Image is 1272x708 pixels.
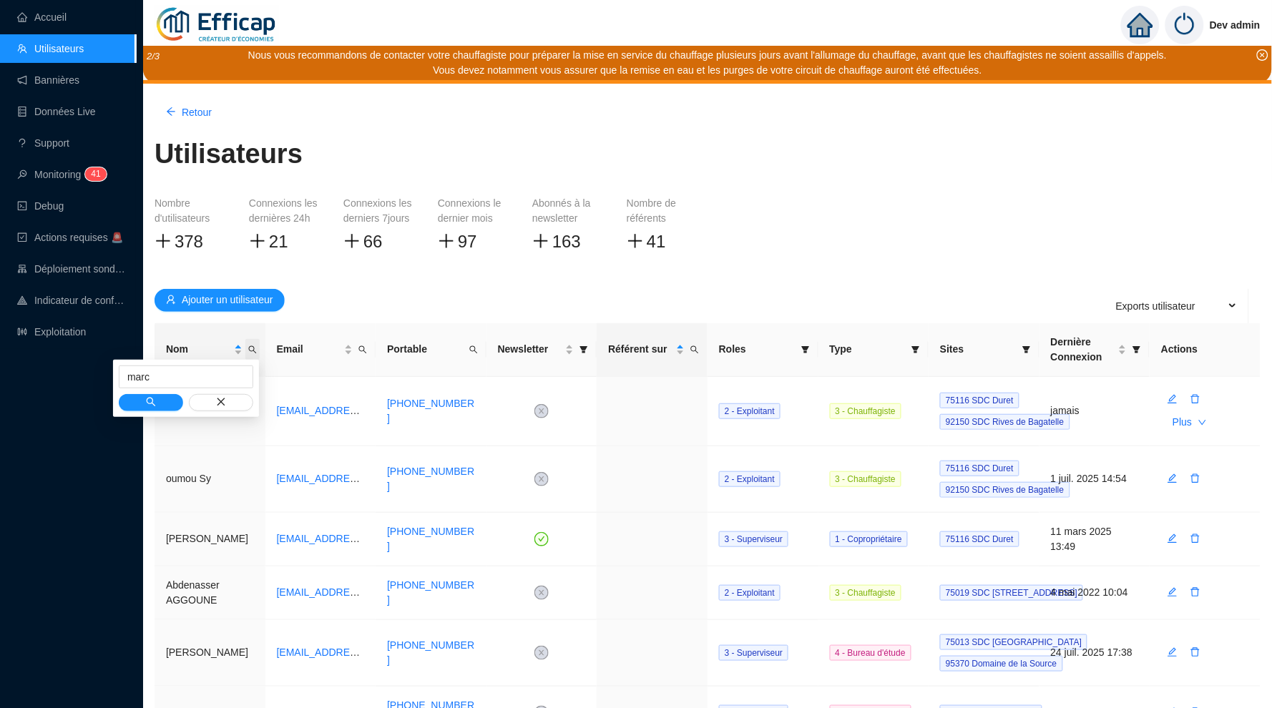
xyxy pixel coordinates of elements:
span: plus [438,232,455,250]
span: plus [532,232,549,250]
span: check-square [17,232,27,242]
span: search [469,345,478,354]
td: 1 juil. 2025 14:54 [1039,446,1150,513]
span: Référent sur [608,342,673,357]
span: search [688,339,702,360]
span: 4 [91,169,96,179]
span: close-circle [534,586,549,600]
span: Retour [182,105,212,120]
span: plus [343,232,361,250]
span: 75116 SDC Duret [940,531,1019,547]
th: Dernière Connexion [1039,323,1150,377]
span: filter [579,345,588,354]
span: close-circle [534,646,549,660]
span: filter [911,345,920,354]
div: Connexions le dernier mois [438,196,509,226]
span: filter [798,339,813,360]
a: monitorMonitoring41 [17,169,102,180]
span: down [1198,418,1207,427]
div: Nombre de référents [627,196,698,226]
td: ymielczarek@ccr.fr [265,513,376,566]
span: 92150 SDC Rives de Bagatelle [940,482,1070,498]
td: oumou Sy [155,446,265,513]
span: close [216,397,226,407]
a: [EMAIL_ADDRESS][DOMAIN_NAME] [277,586,446,598]
span: delete [1190,587,1200,597]
span: Newsletter [498,342,563,357]
a: [PHONE_NUMBER] [387,526,474,552]
span: search [358,345,367,354]
a: [EMAIL_ADDRESS][DOMAIN_NAME] [277,533,446,544]
span: 2 - Exploitant [725,474,775,484]
span: check-circle [534,532,549,546]
span: 3 - Chauffagiste [830,471,902,487]
div: Vous devez notamment vous assurer que la remise en eau et les purges de votre circuit de chauffag... [248,63,1168,78]
span: close-circle [534,404,549,418]
i: 2 / 3 [147,51,160,62]
h1: Utilisateurs [155,138,303,171]
span: 3 - Chauffagiste [830,585,902,601]
td: 11 mars 2025 13:49 [1039,513,1150,566]
span: 75116 SDC Duret [940,461,1019,476]
button: Plusdown [1161,411,1218,434]
button: Retour [155,101,223,124]
span: 378 [175,232,203,251]
span: home [1127,12,1153,38]
span: 75013 SDC [GEOGRAPHIC_DATA] [940,634,1087,650]
span: delete [1190,473,1200,483]
span: 1 - Copropriétaire [830,531,908,547]
th: Nom [155,323,265,377]
td: 24 juil. 2025 17:38 [1039,620,1150,687]
span: close-circle [534,472,549,486]
td: [PERSON_NAME] [155,620,265,687]
span: plus [627,232,644,250]
span: 2 - Exploitant [725,588,775,598]
ul: Export [1099,289,1249,323]
a: [EMAIL_ADDRESS][DOMAIN_NAME] [277,405,446,416]
a: [PHONE_NUMBER] [387,579,474,606]
span: delete [1190,394,1200,404]
sup: 41 [85,167,106,181]
span: Actions requises 🚨 [34,232,123,243]
span: Email [277,342,342,357]
span: Type [830,342,906,357]
span: Ajouter un utilisateur [182,292,273,308]
div: Nombre d'utilisateurs [155,196,226,226]
span: user-add [166,295,176,305]
span: 1 [96,169,101,179]
a: heat-mapIndicateur de confort [17,295,126,306]
span: search [248,345,257,354]
a: notificationBannières [17,74,79,86]
span: Dernière Connexion [1051,335,1116,365]
span: search [245,339,260,360]
span: 4 - Bureau d'étude [830,645,911,661]
td: cjarret@celsio.fr [265,377,376,446]
div: Connexions les dernières 24h [249,196,321,226]
span: filter [1132,345,1141,354]
img: power [1165,6,1204,44]
td: Abdenasser AGGOUNE [155,566,265,620]
div: Nous vous recommandons de contacter votre chauffagiste pour préparer la mise en service du chauff... [248,48,1168,63]
span: 95370 Domaine de la Source [940,656,1062,672]
span: edit [1168,587,1178,597]
a: teamUtilisateurs [17,43,84,54]
span: edit [1168,647,1178,657]
span: 21 [269,232,288,251]
td: avolpe@manergy.fr [265,620,376,687]
th: Référent sur [597,323,708,377]
span: filter [801,345,810,354]
span: plus [155,232,172,250]
div: Abonnés à la newsletter [532,196,604,226]
a: [PHONE_NUMBER] [387,639,474,666]
span: delete [1190,647,1200,657]
span: delete [1190,534,1200,544]
a: questionSupport [17,137,69,149]
span: filter [909,339,923,360]
span: Roles [719,342,796,357]
td: a.aggoune@disdero.fr [265,566,376,620]
a: clusterDéploiement sondes [17,263,126,275]
span: 97 [458,232,477,251]
span: 2 - Exploitant [725,406,775,416]
span: Dev admin [1210,2,1261,48]
a: [EMAIL_ADDRESS][DOMAIN_NAME] [277,646,446,658]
